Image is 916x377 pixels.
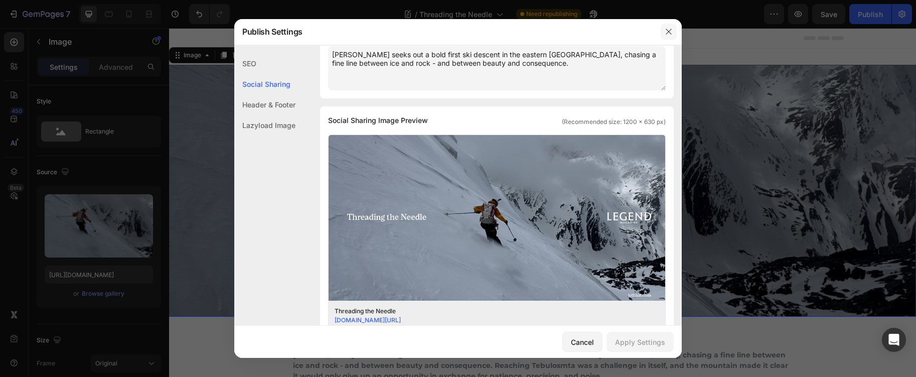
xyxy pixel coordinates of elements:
[335,316,401,324] a: [DOMAIN_NAME][URL]
[13,23,34,32] div: Image
[882,328,906,352] div: Open Intercom Messenger
[335,307,644,316] div: Threading the Needle
[234,53,295,74] div: SEO
[234,94,295,115] div: Header & Footer
[615,337,665,347] div: Apply Settings
[606,332,674,352] button: Apply Settings
[335,325,644,343] div: [PERSON_NAME] seeks out a bold first ski descent in the eastern [GEOGRAPHIC_DATA], chasing a fine...
[234,19,656,45] div: Publish Settings
[123,321,625,354] h2: [PERSON_NAME] and co. sought to carve out a bold first ski descent in the eastern [GEOGRAPHIC_DAT...
[571,337,594,347] div: Cancel
[562,117,666,127] span: (Recommended size: 1200 x 630 px)
[234,115,295,136] div: Lazyload Image
[234,74,295,94] div: Social Sharing
[328,114,428,127] span: Social Sharing Image Preview
[562,332,602,352] button: Cancel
